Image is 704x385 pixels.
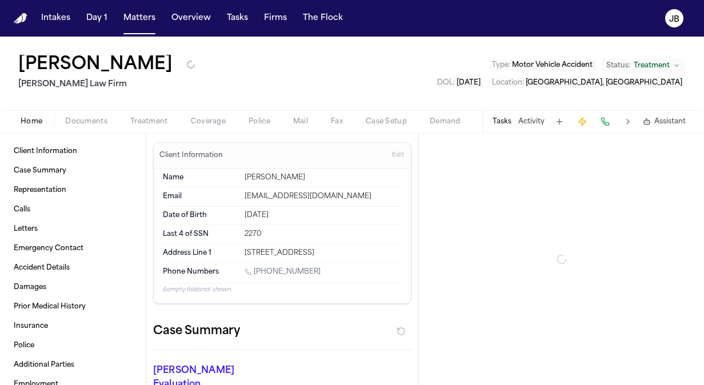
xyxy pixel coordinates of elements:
span: Demand [430,117,461,126]
button: Assistant [643,117,686,126]
button: Edit DOL: 2025-06-13 [434,77,484,89]
h2: [PERSON_NAME] Law Firm [18,78,195,91]
span: Location : [492,79,524,86]
span: [GEOGRAPHIC_DATA], [GEOGRAPHIC_DATA] [526,79,682,86]
button: Edit Type: Motor Vehicle Accident [489,59,596,71]
div: 2270 [245,230,402,239]
button: Make a Call [597,114,613,130]
button: Tasks [222,8,253,29]
button: Matters [119,8,160,29]
span: DOL : [437,79,455,86]
span: Fax [331,117,343,126]
h1: [PERSON_NAME] [18,55,173,75]
button: Edit matter name [18,55,173,75]
button: Activity [518,117,545,126]
dt: Last 4 of SSN [163,230,238,239]
h3: Client Information [157,151,225,160]
a: Damages [9,278,137,296]
a: Additional Parties [9,356,137,374]
a: Call 1 (830) 822-3557 [245,267,321,276]
dt: Name [163,173,238,182]
a: Representation [9,181,137,199]
a: Case Summary [9,162,137,180]
button: Edit Location: New Braunfels, TX [489,77,686,89]
a: Accident Details [9,259,137,277]
button: Change status from Treatment [601,59,686,73]
a: Police [9,336,137,355]
button: Tasks [493,117,511,126]
div: [EMAIL_ADDRESS][DOMAIN_NAME] [245,192,402,201]
span: Status: [606,61,630,70]
span: Edit [392,151,404,159]
dt: Email [163,192,238,201]
span: Mail [293,117,308,126]
p: 6 empty fields not shown. [163,286,402,294]
span: Documents [65,117,107,126]
button: Edit [389,146,407,165]
button: The Flock [298,8,347,29]
span: Treatment [634,61,670,70]
span: Treatment [130,117,168,126]
span: Home [21,117,42,126]
span: Motor Vehicle Accident [512,62,593,69]
a: Letters [9,220,137,238]
a: Client Information [9,142,137,161]
button: Day 1 [82,8,112,29]
a: Insurance [9,317,137,335]
div: [PERSON_NAME] [245,173,402,182]
button: Firms [259,8,291,29]
a: Emergency Contact [9,239,137,258]
button: Overview [167,8,215,29]
span: Type : [492,62,510,69]
dt: Address Line 1 [163,248,238,258]
a: Prior Medical History [9,298,137,316]
span: Assistant [654,117,686,126]
a: Calls [9,200,137,219]
span: Police [249,117,270,126]
div: [STREET_ADDRESS] [245,248,402,258]
img: Finch Logo [14,13,27,24]
span: Coverage [191,117,226,126]
button: Create Immediate Task [574,114,590,130]
div: [DATE] [245,211,402,220]
span: Phone Numbers [163,267,219,276]
button: Intakes [37,8,75,29]
h2: Case Summary [153,322,240,340]
dt: Date of Birth [163,211,238,220]
span: [DATE] [457,79,481,86]
a: Home [14,13,27,24]
button: Add Task [551,114,567,130]
span: Case Setup [366,117,407,126]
